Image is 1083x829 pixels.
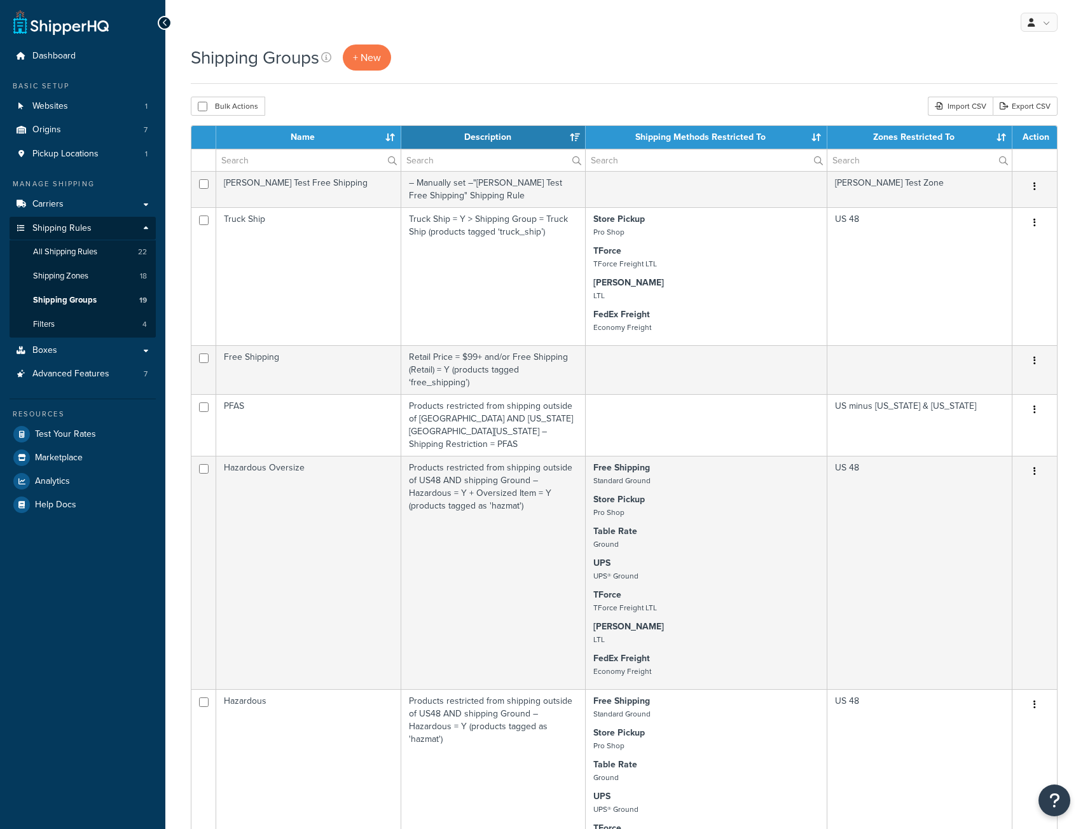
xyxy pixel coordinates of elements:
[593,538,619,550] small: Ground
[928,97,993,116] div: Import CSV
[10,118,156,142] li: Origins
[593,244,621,257] strong: TForce
[593,666,651,677] small: Economy Freight
[32,199,64,210] span: Carriers
[216,126,401,149] th: Name: activate to sort column ascending
[401,171,586,207] td: – Manually set –"[PERSON_NAME] Test Free Shipping" Shipping Rule
[401,207,586,345] td: Truck Ship = Y > Shipping Group = Truck Ship (products tagged ‘truck_ship’)
[216,456,401,689] td: Hazardous Oversize
[216,345,401,394] td: Free Shipping
[586,149,827,171] input: Search
[593,507,624,518] small: Pro Shop
[10,45,156,68] a: Dashboard
[10,217,156,338] li: Shipping Rules
[10,217,156,240] a: Shipping Rules
[10,470,156,493] a: Analytics
[401,394,586,456] td: Products restricted from shipping outside of [GEOGRAPHIC_DATA] AND [US_STATE][GEOGRAPHIC_DATA][US...
[401,456,586,689] td: Products restricted from shipping outside of US48 AND shipping Ground – Hazardous = Y + Oversized...
[827,207,1012,345] td: US 48
[10,118,156,142] a: Origins 7
[401,345,586,394] td: Retail Price = $99+ and/or Free Shipping (Retail) = Y (products tagged ‘free_shipping’)
[32,101,68,112] span: Websites
[10,81,156,92] div: Basic Setup
[593,804,638,815] small: UPS® Ground
[35,500,76,510] span: Help Docs
[10,142,156,166] li: Pickup Locations
[10,95,156,118] li: Websites
[593,461,650,474] strong: Free Shipping
[10,179,156,189] div: Manage Shipping
[33,271,88,282] span: Shipping Zones
[343,45,391,71] a: + New
[593,308,650,321] strong: FedEx Freight
[144,125,148,135] span: 7
[1038,784,1070,816] button: Open Resource Center
[10,95,156,118] a: Websites 1
[593,212,645,226] strong: Store Pickup
[10,313,156,336] a: Filters 4
[593,602,657,613] small: TForce Freight LTL
[593,758,637,771] strong: Table Rate
[593,226,624,238] small: Pro Shop
[593,570,638,582] small: UPS® Ground
[593,772,619,783] small: Ground
[216,171,401,207] td: [PERSON_NAME] Test Free Shipping
[10,313,156,336] li: Filters
[593,740,624,751] small: Pro Shop
[10,240,156,264] a: All Shipping Rules 22
[593,556,610,570] strong: UPS
[593,493,645,506] strong: Store Pickup
[10,142,156,166] a: Pickup Locations 1
[10,362,156,386] li: Advanced Features
[827,456,1012,689] td: US 48
[827,171,1012,207] td: [PERSON_NAME] Test Zone
[138,247,147,257] span: 22
[35,429,96,440] span: Test Your Rates
[1012,126,1057,149] th: Action
[10,289,156,312] li: Shipping Groups
[353,50,381,65] span: + New
[593,652,650,665] strong: FedEx Freight
[593,620,664,633] strong: [PERSON_NAME]
[593,708,651,720] small: Standard Ground
[593,475,651,486] small: Standard Ground
[401,149,586,171] input: Search
[10,193,156,216] a: Carriers
[191,97,265,116] button: Bulk Actions
[32,223,92,234] span: Shipping Rules
[593,726,645,739] strong: Store Pickup
[593,588,621,601] strong: TForce
[32,345,57,356] span: Boxes
[191,45,319,70] h1: Shipping Groups
[593,276,664,289] strong: [PERSON_NAME]
[593,524,637,538] strong: Table Rate
[35,453,83,463] span: Marketplace
[145,101,148,112] span: 1
[216,149,401,171] input: Search
[10,423,156,446] a: Test Your Rates
[32,51,76,62] span: Dashboard
[593,694,650,708] strong: Free Shipping
[10,240,156,264] li: All Shipping Rules
[32,369,109,380] span: Advanced Features
[593,258,657,270] small: TForce Freight LTL
[10,289,156,312] a: Shipping Groups 19
[144,369,148,380] span: 7
[10,339,156,362] li: Boxes
[32,149,99,160] span: Pickup Locations
[827,126,1012,149] th: Zones Restricted To: activate to sort column ascending
[10,493,156,516] a: Help Docs
[586,126,827,149] th: Shipping Methods Restricted To: activate to sort column ascending
[827,149,1012,171] input: Search
[10,446,156,469] a: Marketplace
[593,290,605,301] small: LTL
[216,394,401,456] td: PFAS
[593,790,610,803] strong: UPS
[10,409,156,420] div: Resources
